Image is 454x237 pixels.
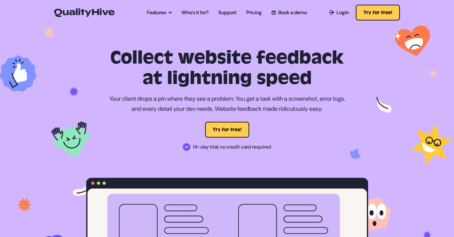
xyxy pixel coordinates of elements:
img: 14-day trial, no credit card required [183,143,190,151]
button: Try for free! [356,5,400,20]
button: Try for free! [205,122,249,138]
p: Your client drops a pin where they see a problem. You get a task with a screenshot, error logs, a... [109,94,345,114]
span: Login [337,9,349,16]
a: Login [329,9,349,16]
img: QualityHive - Bug Tracking Tool [54,8,115,17]
a: Pricing [246,9,262,16]
h1: Collect website feedback at lightning speed [86,48,368,89]
img: Book a QualityHive Demo [272,10,276,14]
a: Features [147,9,172,16]
a: Who's it for? [182,9,209,16]
a: Support [218,9,237,16]
span: 14-day trial, no credit card required [193,142,271,152]
a: Book a demo [272,9,307,16]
